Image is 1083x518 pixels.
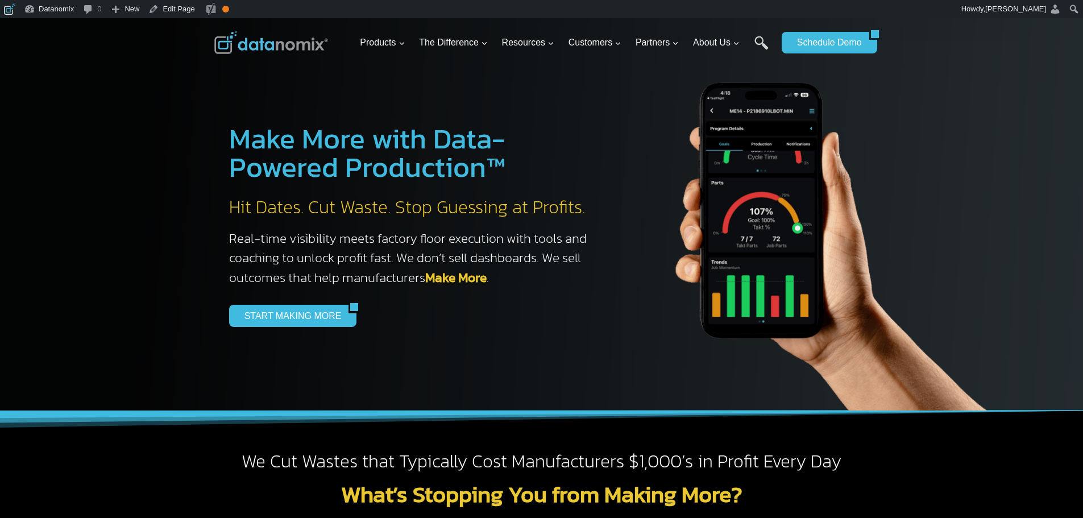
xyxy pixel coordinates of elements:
span: Customers [569,35,621,50]
a: Schedule Demo [782,32,869,53]
span: The Difference [419,35,488,50]
h1: Make More with Data-Powered Production™ [229,125,599,181]
h2: We Cut Wastes that Typically Cost Manufacturers $1,000’s in Profit Every Day [214,450,869,474]
div: OK [222,6,229,13]
h2: What’s Stopping You from Making More? [214,483,869,505]
span: Partners [636,35,679,50]
span: Products [360,35,405,50]
a: START MAKING MORE [229,305,349,326]
span: Resources [502,35,554,50]
h2: Hit Dates. Cut Waste. Stop Guessing at Profits. [229,196,599,219]
img: Datanomix [214,31,328,54]
img: The Datanoix Mobile App available on Android and iOS Devices [621,41,1019,411]
h3: Real-time visibility meets factory floor execution with tools and coaching to unlock profit fast.... [229,229,599,288]
nav: Primary Navigation [355,24,776,61]
a: Make More [425,268,487,287]
span: [PERSON_NAME] [985,5,1046,13]
a: Search [754,36,769,61]
span: About Us [693,35,740,50]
